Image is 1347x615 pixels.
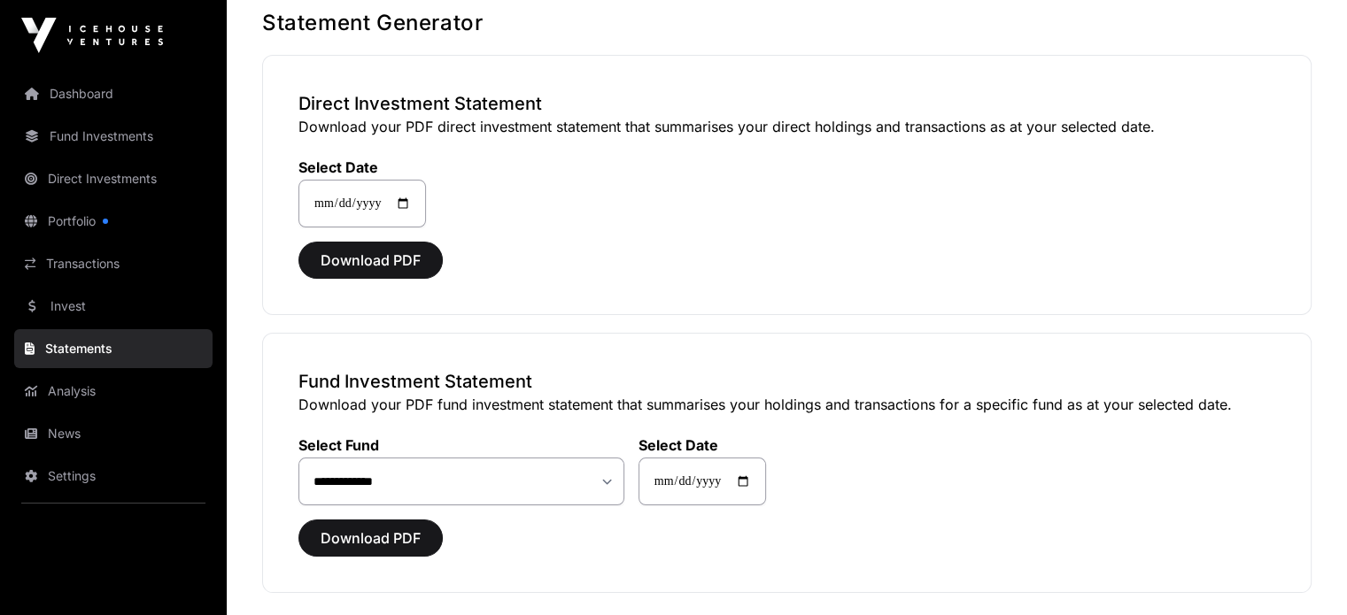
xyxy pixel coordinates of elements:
[298,537,443,555] a: Download PDF
[14,329,213,368] a: Statements
[14,117,213,156] a: Fund Investments
[14,74,213,113] a: Dashboard
[14,159,213,198] a: Direct Investments
[298,394,1275,415] p: Download your PDF fund investment statement that summarises your holdings and transactions for a ...
[14,244,213,283] a: Transactions
[14,457,213,496] a: Settings
[1258,530,1347,615] iframe: Chat Widget
[298,158,426,176] label: Select Date
[639,436,766,454] label: Select Date
[298,91,1275,116] h3: Direct Investment Statement
[298,259,443,277] a: Download PDF
[298,436,624,454] label: Select Fund
[298,369,1275,394] h3: Fund Investment Statement
[14,287,213,326] a: Invest
[14,414,213,453] a: News
[14,202,213,241] a: Portfolio
[262,9,1312,37] h1: Statement Generator
[14,372,213,411] a: Analysis
[21,18,163,53] img: Icehouse Ventures Logo
[298,116,1275,137] p: Download your PDF direct investment statement that summarises your direct holdings and transactio...
[298,242,443,279] button: Download PDF
[321,250,421,271] span: Download PDF
[298,519,443,557] button: Download PDF
[321,527,421,549] span: Download PDF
